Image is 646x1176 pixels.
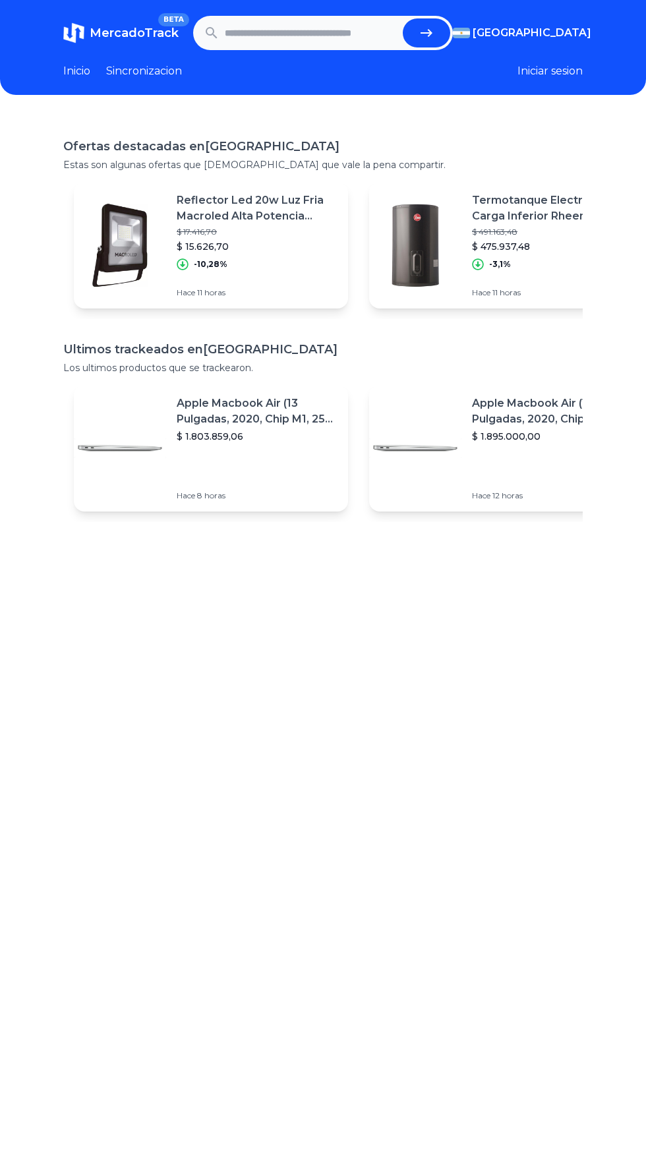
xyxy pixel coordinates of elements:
p: $ 17.416,70 [177,227,338,237]
p: Hace 12 horas [472,490,633,501]
a: Featured imageReflector Led 20w Luz Fria Macroled Alta Potencia 1800lm$ 17.416,70$ 15.626,70-10,2... [74,182,348,309]
a: Featured imageApple Macbook Air (13 Pulgadas, 2020, Chip M1, 256 Gb De Ssd, 8 Gb De Ram) - Plata$... [369,385,643,512]
img: Argentina [453,28,470,38]
p: $ 15.626,70 [177,240,338,253]
span: BETA [158,13,189,26]
p: -3,1% [489,259,511,270]
p: Hace 11 horas [472,287,633,298]
img: Featured image [369,402,461,494]
p: Hace 8 horas [177,490,338,501]
p: $ 491.163,48 [472,227,633,237]
p: $ 1.895.000,00 [472,430,633,443]
p: Los ultimos productos que se trackearon. [63,361,583,374]
h1: Ofertas destacadas en [GEOGRAPHIC_DATA] [63,137,583,156]
a: Sincronizacion [106,63,182,79]
button: [GEOGRAPHIC_DATA] [453,25,583,41]
a: Featured imageTermotanque Electrico Carga Inferior Rheem 85 Lts [PERSON_NAME]$ 491.163,48$ 475.93... [369,182,643,309]
a: Inicio [63,63,90,79]
p: Apple Macbook Air (13 Pulgadas, 2020, Chip M1, 256 Gb De Ssd, 8 Gb De Ram) - Plata [472,396,633,427]
img: Featured image [74,199,166,291]
button: Iniciar sesion [517,63,583,79]
a: MercadoTrackBETA [63,22,179,44]
p: Reflector Led 20w Luz Fria Macroled Alta Potencia 1800lm [177,192,338,224]
p: -10,28% [194,259,227,270]
a: Featured imageApple Macbook Air (13 Pulgadas, 2020, Chip M1, 256 Gb De Ssd, 8 Gb De Ram) - Plata$... [74,385,348,512]
span: [GEOGRAPHIC_DATA] [473,25,591,41]
p: Estas son algunas ofertas que [DEMOGRAPHIC_DATA] que vale la pena compartir. [63,158,583,171]
h1: Ultimos trackeados en [GEOGRAPHIC_DATA] [63,340,583,359]
img: Featured image [369,199,461,291]
p: Apple Macbook Air (13 Pulgadas, 2020, Chip M1, 256 Gb De Ssd, 8 Gb De Ram) - Plata [177,396,338,427]
p: Termotanque Electrico Carga Inferior Rheem 85 Lts [PERSON_NAME] [472,192,633,224]
p: $ 475.937,48 [472,240,633,253]
p: $ 1.803.859,06 [177,430,338,443]
img: Featured image [74,402,166,494]
img: MercadoTrack [63,22,84,44]
span: MercadoTrack [90,26,179,40]
p: Hace 11 horas [177,287,338,298]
